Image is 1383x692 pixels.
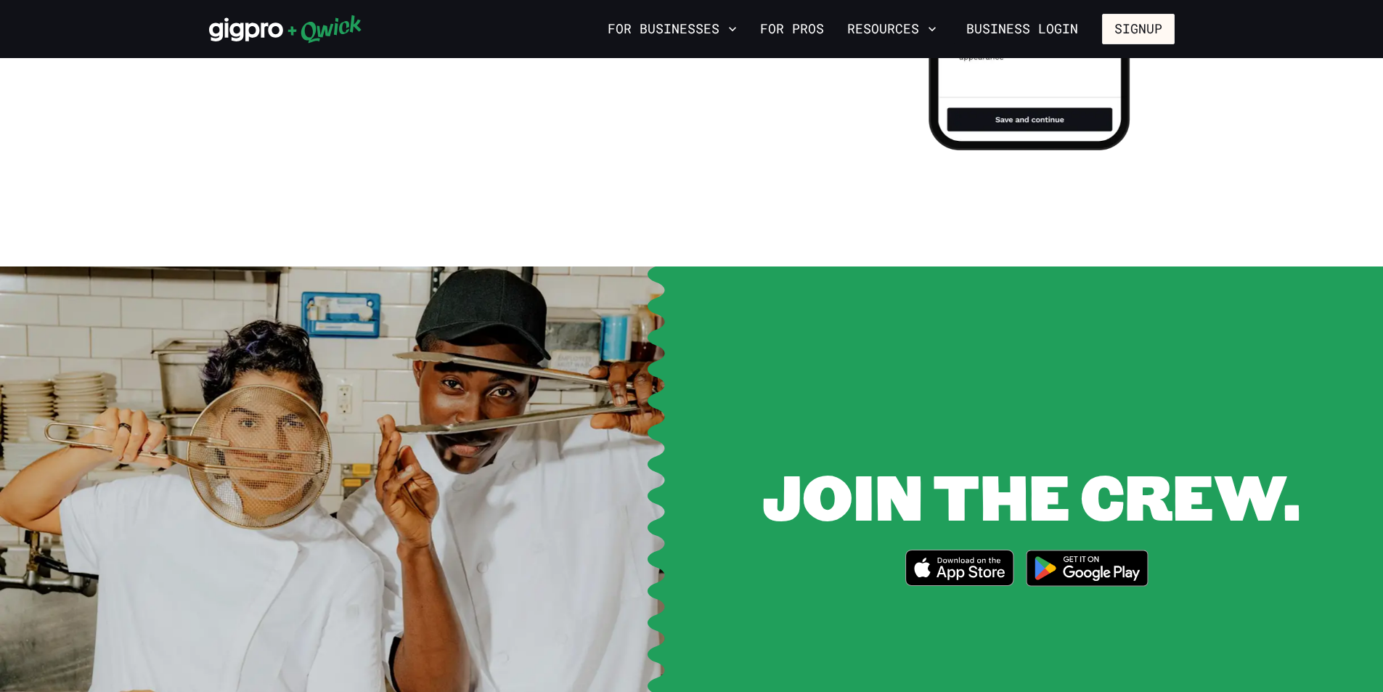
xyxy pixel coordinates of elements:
img: Get it on Google Play [1017,541,1158,595]
a: Business Login [954,14,1090,44]
button: For Businesses [602,17,743,41]
a: Download on the App Store [905,550,1014,590]
span: JOIN THE CREW. [762,454,1300,537]
button: Resources [841,17,942,41]
button: Signup [1102,14,1175,44]
a: For Pros [754,17,830,41]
